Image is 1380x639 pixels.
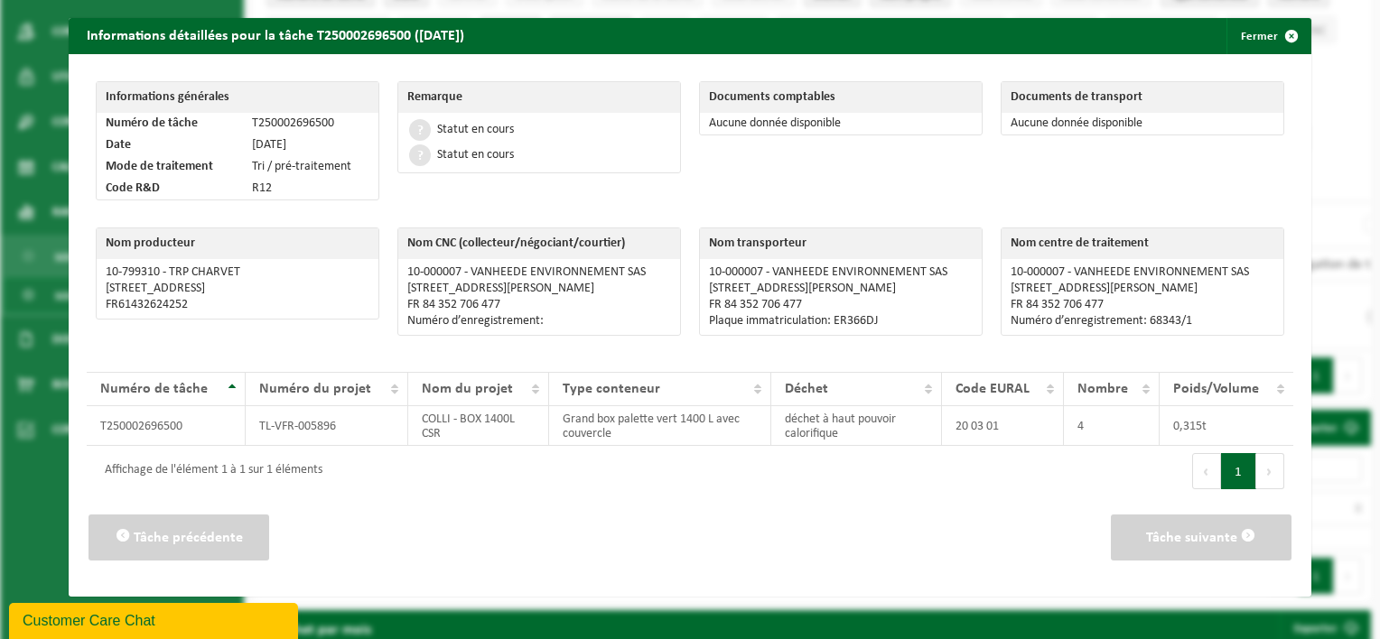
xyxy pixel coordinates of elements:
td: Tri / pré-traitement [243,156,379,178]
th: Nom transporteur [700,228,982,259]
td: Grand box palette vert 1400 L avec couvercle [549,406,771,446]
p: 10-799310 - TRP CHARVET [106,265,369,280]
td: 20 03 01 [942,406,1064,446]
td: Aucune donnée disponible [700,113,982,134]
td: COLLI - BOX 1400L CSR [408,406,548,446]
td: Mode de traitement [97,156,242,178]
p: Plaque immatriculation: ER366DJ [709,314,973,329]
td: Date [97,134,242,156]
button: Previous [1192,453,1221,489]
td: 0,315t [1160,406,1293,446]
th: Documents comptables [700,82,982,113]
p: FR 84 352 706 477 [407,298,671,312]
td: Numéro de tâche [97,113,242,134]
p: [STREET_ADDRESS][PERSON_NAME] [1011,282,1274,296]
p: FR61432624252 [106,298,369,312]
span: Nombre [1077,382,1128,396]
p: Numéro d’enregistrement: 68343/1 [1011,314,1274,329]
h2: Informations détaillées pour la tâche T250002696500 ([DATE]) [69,18,482,52]
p: 10-000007 - VANHEEDE ENVIRONNEMENT SAS [407,265,671,280]
td: TL-VFR-005896 [246,406,409,446]
th: Informations générales [97,82,378,113]
th: Remarque [398,82,680,113]
button: Tâche précédente [89,514,269,560]
th: Nom producteur [97,228,378,259]
p: [STREET_ADDRESS][PERSON_NAME] [407,282,671,296]
td: T250002696500 [243,113,379,134]
td: T250002696500 [87,406,245,446]
span: Numéro de tâche [100,382,208,396]
span: Tâche suivante [1146,531,1237,545]
p: 10-000007 - VANHEEDE ENVIRONNEMENT SAS [1011,265,1274,280]
td: Code R&D [97,178,242,199]
p: FR 84 352 706 477 [709,298,973,312]
iframe: chat widget [9,599,302,639]
th: Documents de transport [1002,82,1253,113]
button: Tâche suivante [1111,514,1291,560]
div: Statut en cours [437,149,514,162]
p: [STREET_ADDRESS][PERSON_NAME] [709,282,973,296]
p: FR 84 352 706 477 [1011,298,1274,312]
span: Type conteneur [563,382,660,396]
th: Nom centre de traitement [1002,228,1283,259]
td: déchet à haut pouvoir calorifique [771,406,942,446]
th: Nom CNC (collecteur/négociant/courtier) [398,228,680,259]
span: Poids/Volume [1173,382,1259,396]
span: Code EURAL [956,382,1030,396]
td: Aucune donnée disponible [1002,113,1283,134]
td: 4 [1064,406,1160,446]
p: 10-000007 - VANHEEDE ENVIRONNEMENT SAS [709,265,973,280]
button: 1 [1221,453,1256,489]
span: Nom du projet [422,382,513,396]
span: Numéro du projet [259,382,371,396]
button: Fermer [1226,18,1310,54]
td: [DATE] [243,134,379,156]
span: Déchet [785,382,828,396]
div: Affichage de l'élément 1 à 1 sur 1 éléments [96,455,322,487]
p: [STREET_ADDRESS] [106,282,369,296]
td: R12 [243,178,379,199]
span: Tâche précédente [134,531,243,545]
button: Next [1256,453,1284,489]
p: Numéro d’enregistrement: [407,314,671,329]
div: Statut en cours [437,124,514,136]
